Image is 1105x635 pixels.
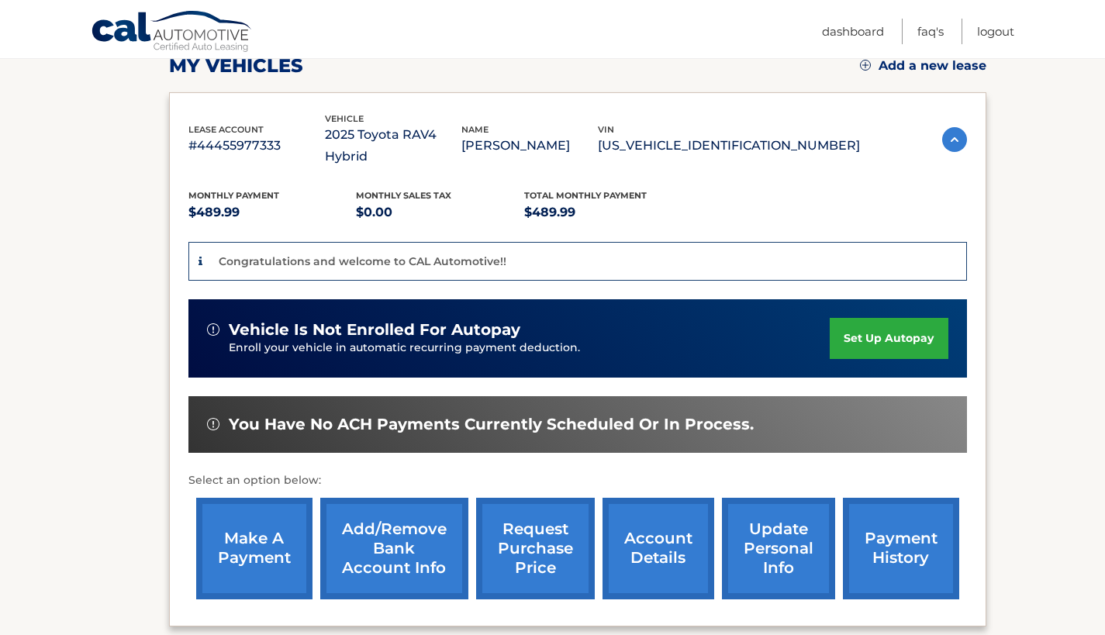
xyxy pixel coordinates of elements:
a: request purchase price [476,498,595,599]
span: Total Monthly Payment [524,190,647,201]
a: Add/Remove bank account info [320,498,468,599]
p: [US_VEHICLE_IDENTIFICATION_NUMBER] [598,135,860,157]
span: name [461,124,489,135]
p: $0.00 [356,202,524,223]
p: Congratulations and welcome to CAL Automotive!! [219,254,506,268]
span: You have no ACH payments currently scheduled or in process. [229,415,754,434]
a: payment history [843,498,959,599]
a: make a payment [196,498,313,599]
img: alert-white.svg [207,418,219,430]
a: FAQ's [917,19,944,44]
span: Monthly Payment [188,190,279,201]
span: Monthly sales Tax [356,190,451,201]
a: update personal info [722,498,835,599]
a: Add a new lease [860,58,986,74]
a: set up autopay [830,318,948,359]
p: Enroll your vehicle in automatic recurring payment deduction. [229,340,830,357]
p: $489.99 [524,202,692,223]
img: add.svg [860,60,871,71]
p: [PERSON_NAME] [461,135,598,157]
a: Cal Automotive [91,10,254,55]
h2: my vehicles [169,54,303,78]
a: account details [603,498,714,599]
p: Select an option below: [188,471,967,490]
span: vehicle [325,113,364,124]
p: #44455977333 [188,135,325,157]
img: accordion-active.svg [942,127,967,152]
p: 2025 Toyota RAV4 Hybrid [325,124,461,167]
span: vehicle is not enrolled for autopay [229,320,520,340]
img: alert-white.svg [207,323,219,336]
p: $489.99 [188,202,357,223]
a: Dashboard [822,19,884,44]
span: lease account [188,124,264,135]
span: vin [598,124,614,135]
a: Logout [977,19,1014,44]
